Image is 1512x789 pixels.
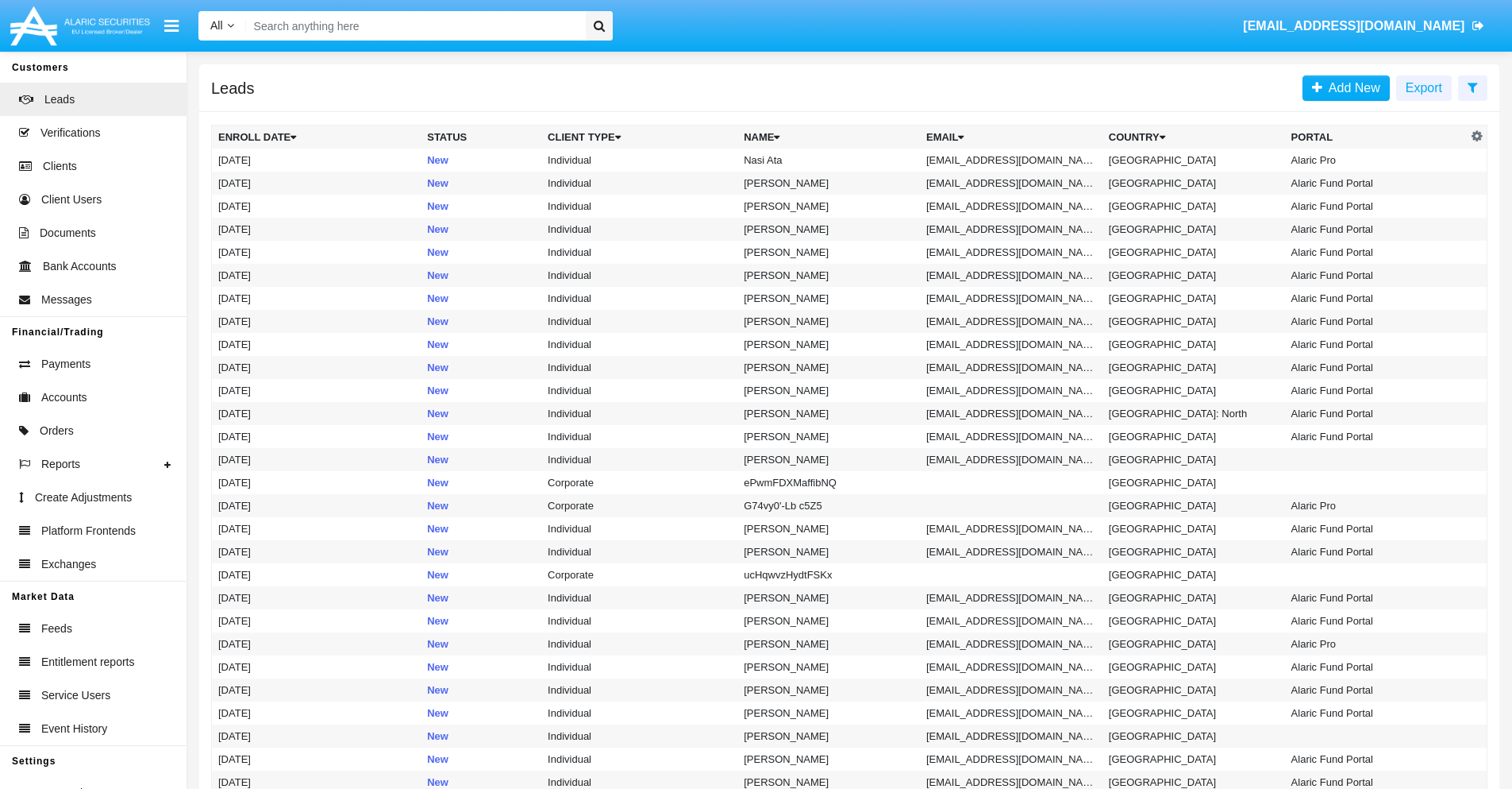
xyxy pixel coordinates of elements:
td: New [421,471,541,494]
span: Entitlement reports [41,654,135,671]
td: New [421,379,541,402]
td: Individual [541,310,737,333]
td: [PERSON_NAME] [737,609,920,632]
td: [EMAIL_ADDRESS][DOMAIN_NAME] [920,425,1102,448]
td: Individual [541,425,737,448]
td: New [421,609,541,632]
td: [PERSON_NAME] [737,632,920,656]
td: Alaric Fund Portal [1285,702,1468,725]
td: [GEOGRAPHIC_DATA] [1102,241,1285,264]
td: Nasi Ata [737,149,920,172]
td: [GEOGRAPHIC_DATA] [1102,632,1285,656]
span: Leads [44,91,75,108]
td: [EMAIL_ADDRESS][DOMAIN_NAME] [920,172,1102,195]
span: Reports [41,456,80,473]
td: [DATE] [212,448,421,471]
td: [EMAIL_ADDRESS][DOMAIN_NAME] [920,402,1102,425]
td: [DATE] [212,333,421,356]
td: [PERSON_NAME] [737,586,920,609]
td: Individual [541,287,737,310]
td: [GEOGRAPHIC_DATA] [1102,679,1285,702]
td: [GEOGRAPHIC_DATA] [1102,702,1285,725]
td: [GEOGRAPHIC_DATA] [1102,725,1285,748]
td: New [421,195,541,218]
span: Messages [41,292,92,308]
td: New [421,586,541,609]
td: New [421,241,541,264]
td: Alaric Fund Portal [1285,241,1468,264]
td: [GEOGRAPHIC_DATA] [1102,172,1285,195]
td: [EMAIL_ADDRESS][DOMAIN_NAME] [920,632,1102,656]
td: New [421,333,541,356]
td: [GEOGRAPHIC_DATA] [1102,517,1285,540]
td: [GEOGRAPHIC_DATA] [1102,333,1285,356]
td: New [421,448,541,471]
td: Individual [541,241,737,264]
td: [GEOGRAPHIC_DATA] [1102,356,1285,379]
td: [EMAIL_ADDRESS][DOMAIN_NAME] [920,287,1102,310]
td: Alaric Fund Portal [1285,402,1468,425]
td: Alaric Fund Portal [1285,356,1468,379]
td: [PERSON_NAME] [737,448,920,471]
td: [GEOGRAPHIC_DATA] [1102,563,1285,586]
td: Individual [541,632,737,656]
td: Alaric Fund Portal [1285,264,1468,287]
td: [GEOGRAPHIC_DATA] [1102,264,1285,287]
input: Search [246,11,580,41]
td: New [421,287,541,310]
td: Individual [541,264,737,287]
td: [DATE] [212,195,421,218]
td: Corporate [541,494,737,517]
td: New [421,540,541,563]
td: New [421,517,541,540]
td: [GEOGRAPHIC_DATA] [1102,425,1285,448]
td: [EMAIL_ADDRESS][DOMAIN_NAME] [920,379,1102,402]
td: ePwmFDXMaffibNQ [737,471,920,494]
td: [EMAIL_ADDRESS][DOMAIN_NAME] [920,656,1102,679]
td: [EMAIL_ADDRESS][DOMAIN_NAME] [920,679,1102,702]
td: [PERSON_NAME] [737,356,920,379]
td: [EMAIL_ADDRESS][DOMAIN_NAME] [920,241,1102,264]
td: [DATE] [212,379,421,402]
span: Service Users [41,687,110,704]
h5: Leads [211,82,255,95]
td: [DATE] [212,702,421,725]
span: Verifications [40,125,100,141]
a: All [198,17,246,34]
td: Alaric Fund Portal [1285,586,1468,609]
span: All [210,19,223,32]
td: [PERSON_NAME] [737,702,920,725]
td: [GEOGRAPHIC_DATA] [1102,656,1285,679]
a: [EMAIL_ADDRESS][DOMAIN_NAME] [1236,4,1492,48]
td: [EMAIL_ADDRESS][DOMAIN_NAME] [920,517,1102,540]
span: Documents [40,225,96,242]
td: [EMAIL_ADDRESS][DOMAIN_NAME] [920,195,1102,218]
td: [PERSON_NAME] [737,241,920,264]
td: [PERSON_NAME] [737,195,920,218]
td: [EMAIL_ADDRESS][DOMAIN_NAME] [920,748,1102,771]
td: [DATE] [212,609,421,632]
td: Individual [541,609,737,632]
td: [DATE] [212,563,421,586]
th: Email [920,126,1102,149]
td: Individual [541,379,737,402]
td: [DATE] [212,725,421,748]
span: Exchanges [41,556,96,573]
td: [DATE] [212,310,421,333]
td: Individual [541,748,737,771]
td: Alaric Fund Portal [1285,425,1468,448]
td: [DATE] [212,218,421,241]
td: [PERSON_NAME] [737,379,920,402]
th: Enroll Date [212,126,421,149]
td: [EMAIL_ADDRESS][DOMAIN_NAME] [920,149,1102,172]
td: Individual [541,333,737,356]
td: New [421,310,541,333]
td: [GEOGRAPHIC_DATA] [1102,379,1285,402]
td: ucHqwvzHydtFSKx [737,563,920,586]
button: Export [1396,75,1452,101]
td: Alaric Fund Portal [1285,748,1468,771]
td: [GEOGRAPHIC_DATA] [1102,448,1285,471]
th: Country [1102,126,1285,149]
td: New [421,679,541,702]
td: [GEOGRAPHIC_DATA] [1102,540,1285,563]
